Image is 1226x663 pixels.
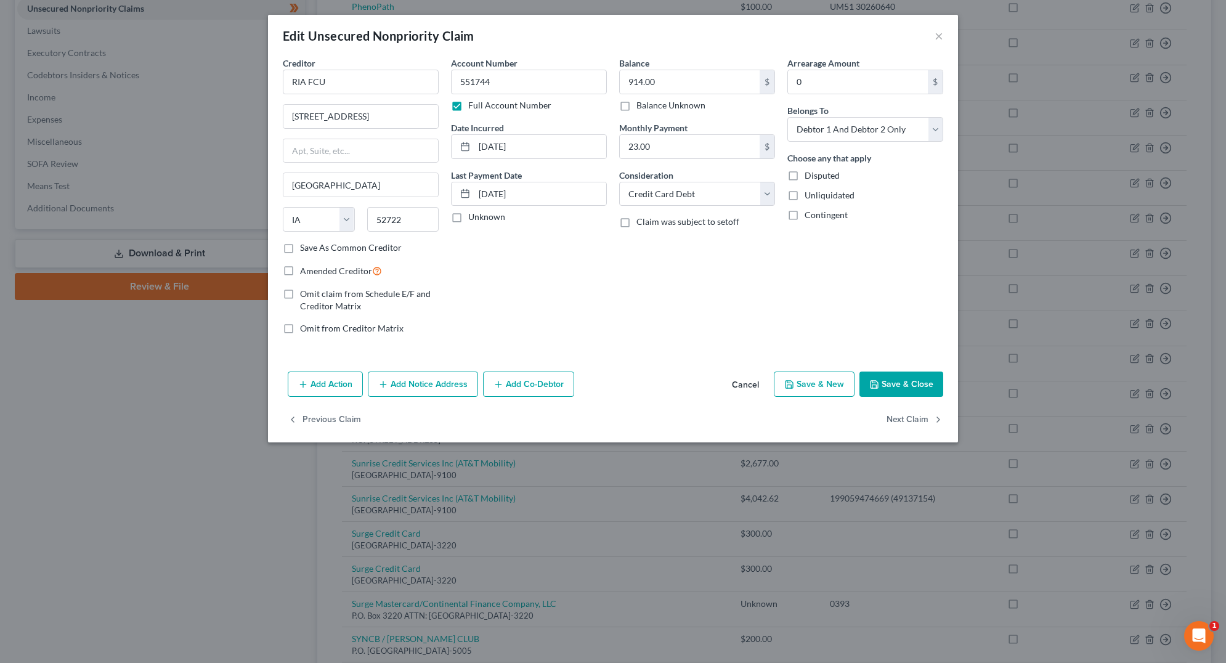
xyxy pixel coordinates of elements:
[288,407,361,433] button: Previous Claim
[620,135,760,158] input: 0.00
[935,28,943,43] button: ×
[483,372,574,397] button: Add Co-Debtor
[619,169,673,182] label: Consideration
[283,173,438,197] input: Enter city...
[619,57,649,70] label: Balance
[1209,621,1219,631] span: 1
[805,190,855,200] span: Unliquidated
[788,70,928,94] input: 0.00
[722,373,769,397] button: Cancel
[300,323,404,333] span: Omit from Creditor Matrix
[288,372,363,397] button: Add Action
[300,242,402,254] label: Save As Common Creditor
[468,211,505,223] label: Unknown
[805,209,848,220] span: Contingent
[300,288,431,311] span: Omit claim from Schedule E/F and Creditor Matrix
[367,207,439,232] input: Enter zip...
[368,372,478,397] button: Add Notice Address
[760,135,774,158] div: $
[283,27,474,44] div: Edit Unsecured Nonpriority Claim
[887,407,943,433] button: Next Claim
[283,139,438,163] input: Apt, Suite, etc...
[774,372,855,397] button: Save & New
[787,152,871,165] label: Choose any that apply
[805,170,840,181] span: Disputed
[928,70,943,94] div: $
[451,121,504,134] label: Date Incurred
[636,99,705,112] label: Balance Unknown
[474,135,606,158] input: MM/DD/YYYY
[859,372,943,397] button: Save & Close
[468,99,551,112] label: Full Account Number
[760,70,774,94] div: $
[283,105,438,128] input: Enter address...
[636,216,739,227] span: Claim was subject to setoff
[1184,621,1214,651] iframe: Intercom live chat
[283,70,439,94] input: Search creditor by name...
[283,58,315,68] span: Creditor
[474,182,606,206] input: MM/DD/YYYY
[451,70,607,94] input: --
[300,266,372,276] span: Amended Creditor
[787,57,859,70] label: Arrearage Amount
[620,70,760,94] input: 0.00
[787,105,829,116] span: Belongs To
[619,121,688,134] label: Monthly Payment
[451,169,522,182] label: Last Payment Date
[451,57,518,70] label: Account Number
